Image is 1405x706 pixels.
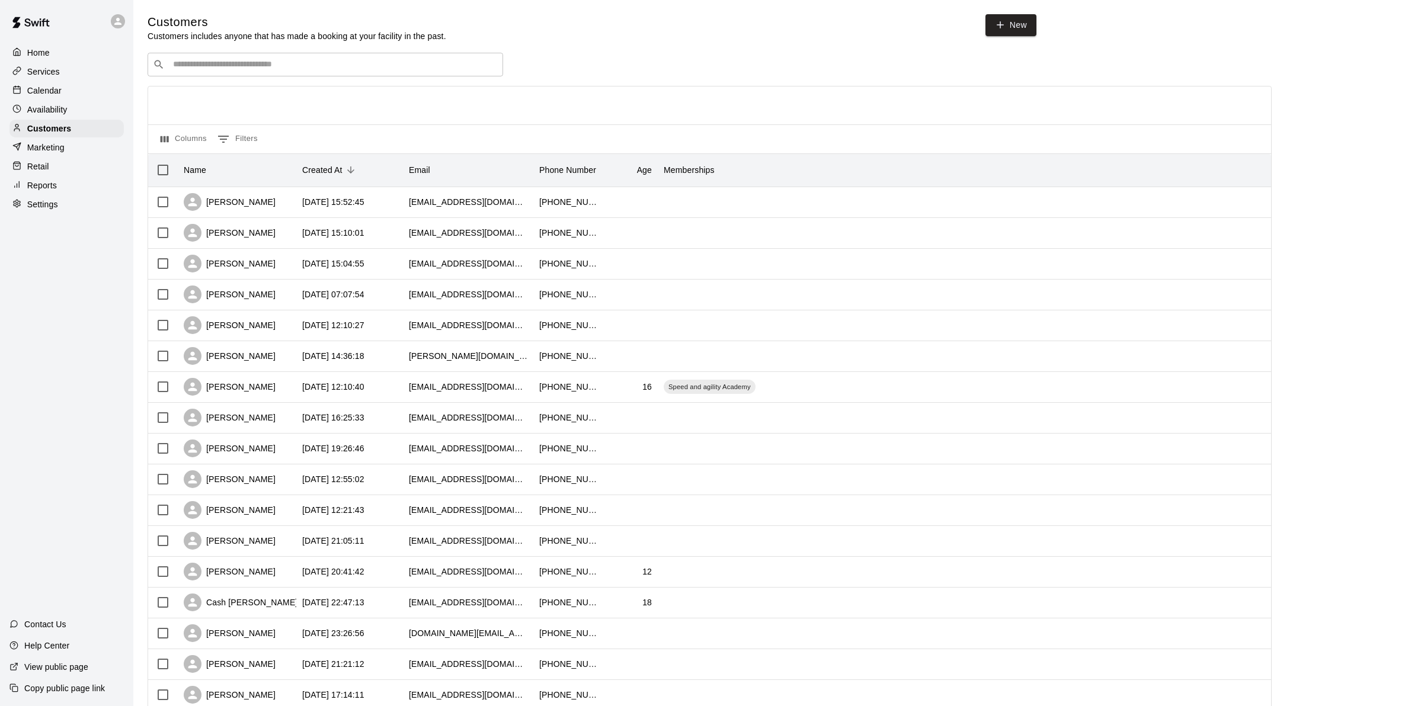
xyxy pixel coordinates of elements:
[664,153,715,187] div: Memberships
[409,412,527,423] div: grantg25@hotmail.com
[9,63,124,81] a: Services
[409,153,430,187] div: Email
[184,563,276,580] div: [PERSON_NAME]
[302,258,364,269] div: 2025-08-11 15:04:55
[539,535,599,547] div: +13057476585
[9,120,124,137] a: Customers
[9,44,124,62] a: Home
[985,14,1036,36] a: New
[664,380,756,394] div: Speed and agility Academy
[409,535,527,547] div: vawnvee16@yahoo.com
[539,288,599,300] div: +17708001639
[302,689,364,701] div: 2025-05-20 17:14:11
[539,658,599,670] div: +18036030321
[539,412,599,423] div: +18034465749
[184,409,276,426] div: [PERSON_NAME]
[184,501,276,519] div: [PERSON_NAME]
[148,53,503,76] div: Search customers by name or email
[302,227,364,239] div: 2025-08-11 15:10:01
[296,153,403,187] div: Created At
[539,504,599,516] div: +15409052624
[148,14,446,30] h5: Customers
[302,596,364,608] div: 2025-05-25 22:47:13
[409,319,527,331] div: laurentruslow@gmail.com
[184,593,297,611] div: Cash [PERSON_NAME]
[184,470,276,488] div: [PERSON_NAME]
[409,258,527,269] div: wdougsaunders@gmail.com
[302,627,364,639] div: 2025-05-24 23:26:56
[409,381,527,393] div: jackmhinks@gmail.com
[539,319,599,331] div: +18033519781
[409,658,527,670] div: mrama@sonitrolsc.com
[637,153,652,187] div: Age
[9,158,124,175] a: Retail
[658,153,836,187] div: Memberships
[302,658,364,670] div: 2025-05-22 21:21:12
[302,504,364,516] div: 2025-06-05 12:21:43
[302,319,364,331] div: 2025-07-17 12:10:27
[184,193,276,211] div: [PERSON_NAME]
[27,47,50,59] p: Home
[24,640,69,652] p: Help Center
[27,161,49,172] p: Retail
[604,153,658,187] div: Age
[533,153,604,187] div: Phone Number
[302,566,364,577] div: 2025-05-31 20:41:42
[642,381,652,393] div: 16
[9,195,124,213] div: Settings
[539,258,599,269] div: +18036223743
[302,153,343,187] div: Created At
[539,442,599,454] div: +18032694651
[27,142,65,153] p: Marketing
[184,224,276,242] div: [PERSON_NAME]
[302,535,364,547] div: 2025-06-04 21:05:11
[409,596,527,608] div: cashkubicek@gmail.com
[302,473,364,485] div: 2025-06-21 12:55:02
[184,285,276,303] div: [PERSON_NAME]
[27,123,71,134] p: Customers
[9,139,124,156] a: Marketing
[409,288,527,300] div: jldriver@gmail.com
[178,153,296,187] div: Name
[184,255,276,272] div: [PERSON_NAME]
[302,442,364,454] div: 2025-06-21 19:26:46
[539,196,599,208] div: +18035138009
[24,618,66,630] p: Contact Us
[27,85,62,97] p: Calendar
[27,104,68,115] p: Availability
[302,381,364,393] div: 2025-07-16 12:10:40
[9,101,124,118] a: Availability
[642,596,652,608] div: 18
[409,442,527,454] div: reidayana@yahoo.com
[403,153,533,187] div: Email
[409,227,527,239] div: lsgraham205@gmail.com
[409,689,527,701] div: sawyermt1@gmail.com
[302,412,364,423] div: 2025-06-28 16:25:33
[24,682,105,694] p: Copy public page link
[9,176,124,194] a: Reports
[184,378,276,396] div: [PERSON_NAME]
[409,196,527,208] div: mjonesjsm@gmail.com
[539,350,599,362] div: +18036034965
[27,179,57,191] p: Reports
[184,347,276,365] div: [PERSON_NAME]
[409,473,527,485] div: sandyyork@sc.rr.com
[539,153,596,187] div: Phone Number
[158,130,210,149] button: Select columns
[184,439,276,457] div: [PERSON_NAME]
[539,227,599,239] div: +18033606730
[539,566,599,577] div: +18034144361
[409,627,527,639] div: sross.sc@gmail.com
[9,82,124,100] a: Calendar
[664,382,756,391] span: Speed and agility Academy
[184,316,276,334] div: [PERSON_NAME]
[302,196,364,208] div: 2025-08-13 15:52:45
[27,198,58,210] p: Settings
[642,566,652,577] div: 12
[27,66,60,78] p: Services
